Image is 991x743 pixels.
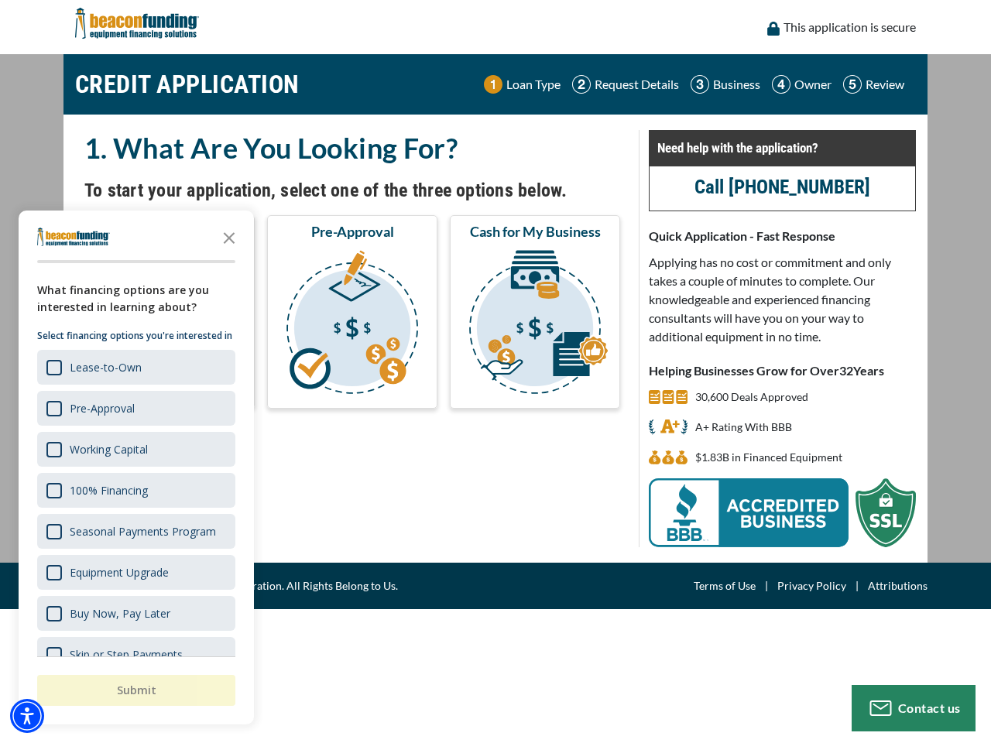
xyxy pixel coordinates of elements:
[70,401,135,416] div: Pre-Approval
[267,215,437,409] button: Pre-Approval
[270,247,434,402] img: Pre-Approval
[37,391,235,426] div: Pre-Approval
[794,75,832,94] p: Owner
[37,596,235,631] div: Buy Now, Pay Later
[898,700,961,715] span: Contact us
[70,483,148,498] div: 100% Financing
[595,75,679,94] p: Request Details
[37,514,235,549] div: Seasonal Payments Program
[695,418,792,437] p: A+ Rating With BBB
[772,75,790,94] img: Step 4
[214,221,245,252] button: Close the survey
[19,211,254,724] div: Survey
[470,222,601,241] span: Cash for My Business
[70,442,148,457] div: Working Capital
[70,524,216,539] div: Seasonal Payments Program
[506,75,561,94] p: Loan Type
[37,350,235,385] div: Lease-to-Own
[649,253,916,346] p: Applying has no cost or commitment and only takes a couple of minutes to complete. Our knowledgea...
[694,577,756,595] a: Terms of Use
[695,448,842,467] p: $1,825,515,888 in Financed Equipment
[37,637,235,672] div: Skip or Step Payments
[453,247,617,402] img: Cash for My Business
[784,18,916,36] p: This application is secure
[868,577,928,595] a: Attributions
[84,177,620,204] h4: To start your application, select one of the three options below.
[843,75,862,94] img: Step 5
[756,577,777,595] span: |
[839,363,853,378] span: 32
[866,75,904,94] p: Review
[484,75,502,94] img: Step 1
[70,606,170,621] div: Buy Now, Pay Later
[84,130,620,166] h2: 1. What Are You Looking For?
[657,139,907,157] p: Need help with the application?
[37,555,235,590] div: Equipment Upgrade
[70,360,142,375] div: Lease-to-Own
[846,577,868,595] span: |
[767,22,780,36] img: lock icon to convery security
[695,388,808,406] p: 30,600 Deals Approved
[572,75,591,94] img: Step 2
[37,675,235,706] button: Submit
[649,361,916,380] p: Helping Businesses Grow for Over Years
[10,699,44,733] div: Accessibility Menu
[694,176,870,198] a: call (847) 897-2499
[37,282,235,316] div: What financing options are you interested in learning about?
[70,647,183,662] div: Skip or Step Payments
[649,227,916,245] p: Quick Application - Fast Response
[70,565,169,580] div: Equipment Upgrade
[37,473,235,508] div: 100% Financing
[713,75,760,94] p: Business
[37,328,235,344] p: Select financing options you're interested in
[852,685,976,731] button: Contact us
[311,222,394,241] span: Pre-Approval
[649,478,916,547] img: BBB Acredited Business and SSL Protection
[37,228,110,246] img: Company logo
[777,577,846,595] a: Privacy Policy
[75,62,300,107] h1: CREDIT APPLICATION
[37,432,235,467] div: Working Capital
[691,75,709,94] img: Step 3
[450,215,620,409] button: Cash for My Business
